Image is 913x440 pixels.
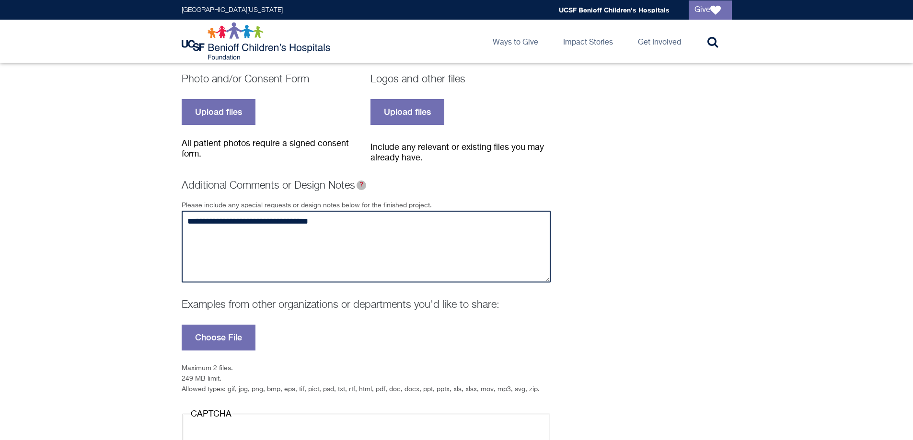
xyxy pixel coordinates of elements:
[182,138,362,159] div: All patient photos require a signed consent form.
[370,99,444,125] label: Upload files
[182,22,333,60] img: Logo for UCSF Benioff Children's Hospitals Foundation
[182,325,255,350] label: Choose File
[182,200,551,211] div: Please include any special requests or design notes below for the finished project.
[182,363,551,395] div: Maximum 2 files. 249 MB limit. Allowed types: gif, jpg, png, bmp, eps, tif, pict, psd, txt, rtf, ...
[182,181,368,191] label: Additional Comments or Design Notes
[182,7,283,13] a: [GEOGRAPHIC_DATA][US_STATE]
[190,409,232,419] legend: CAPTCHA
[182,99,255,125] label: Upload files
[370,74,465,85] label: Logos and other files
[370,142,551,163] div: Include any relevant or existing files you may already have.
[630,20,689,63] a: Get Involved
[485,20,546,63] a: Ways to Give
[689,0,732,20] a: Give
[357,181,366,190] span: Examples
[559,6,670,14] a: UCSF Benioff Children's Hospitals
[555,20,621,63] a: Impact Stories
[360,182,363,188] span: ?
[182,300,499,310] label: Examples from other organizations or departments you'd like to share:
[182,74,309,85] label: Photo and/or Consent Form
